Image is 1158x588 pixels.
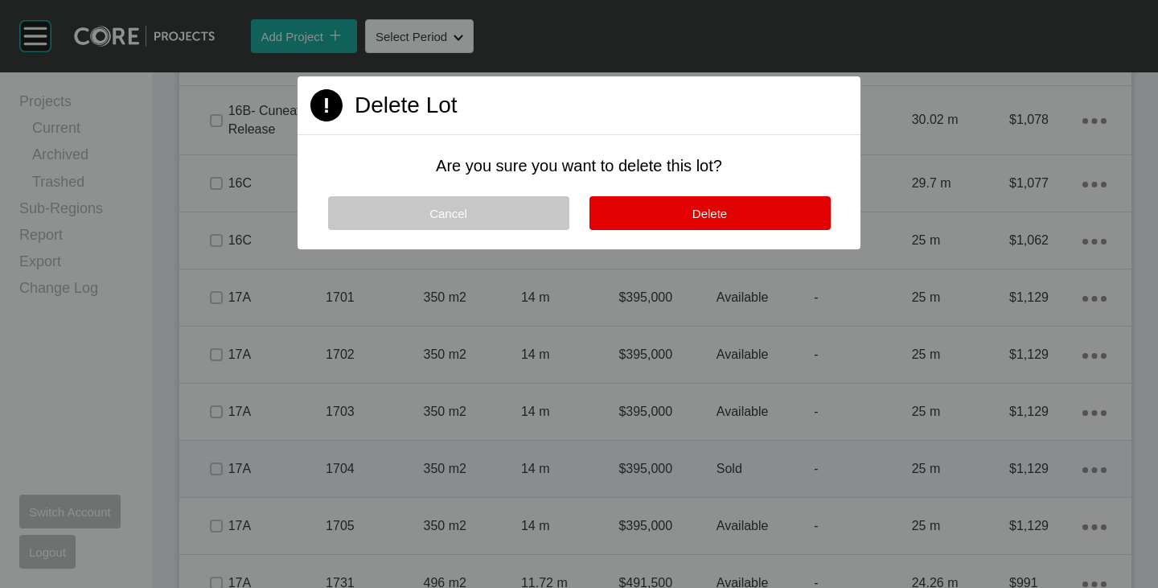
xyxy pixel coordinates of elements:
h2: Delete Lot [355,89,458,121]
button: Cancel [328,196,569,230]
span: Cancel [429,207,467,220]
span: Delete [692,207,727,220]
button: Delete [589,196,831,230]
p: Are you sure you want to delete this lot? [336,154,822,177]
